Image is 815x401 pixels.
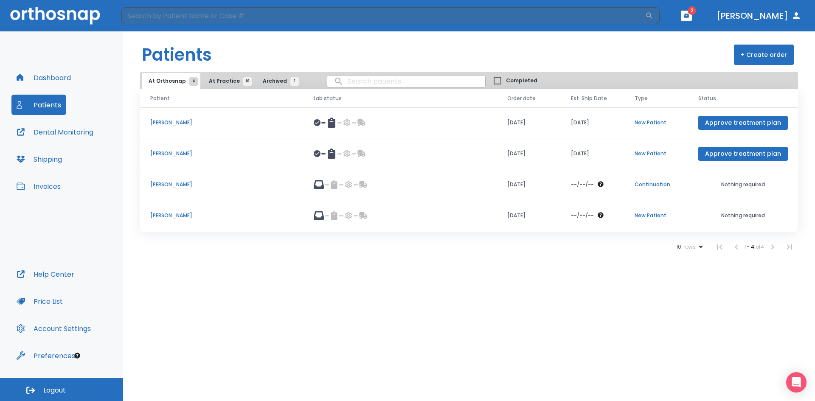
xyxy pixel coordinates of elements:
[150,119,293,126] p: [PERSON_NAME]
[698,147,788,161] button: Approve treatment plan
[11,176,66,196] button: Invoices
[571,212,594,219] p: --/--/--
[243,77,252,86] span: 18
[698,181,788,188] p: Nothing required
[561,138,624,169] td: [DATE]
[150,95,170,102] span: Patient
[676,244,681,250] span: 10
[571,181,594,188] p: --/--/--
[11,264,79,284] button: Help Center
[571,212,614,219] div: The date will be available after approving treatment plan
[698,116,788,130] button: Approve treatment plan
[11,95,66,115] button: Patients
[150,212,293,219] p: [PERSON_NAME]
[209,77,247,85] span: At Practice
[786,372,807,393] div: Open Intercom Messenger
[698,95,716,102] span: Status
[11,122,98,142] button: Dental Monitoring
[290,77,299,86] span: 1
[142,42,212,67] h1: Patients
[121,7,645,24] input: Search by Patient Name or Case #
[43,386,66,395] span: Logout
[149,77,194,85] span: At Orthosnap
[11,67,76,88] button: Dashboard
[635,212,678,219] p: New Patient
[635,181,678,188] p: Continuation
[189,77,198,86] span: 4
[497,200,561,231] td: [DATE]
[497,169,561,200] td: [DATE]
[571,95,607,102] span: Est. Ship Date
[263,77,295,85] span: Archived
[635,95,648,102] span: Type
[11,291,68,311] button: Price List
[314,95,342,102] span: Lab status
[506,77,537,84] span: Completed
[497,107,561,138] td: [DATE]
[11,318,96,339] button: Account Settings
[150,181,293,188] p: [PERSON_NAME]
[681,244,696,250] span: rows
[745,243,756,250] span: 1 - 4
[11,345,80,366] button: Preferences
[10,7,100,24] img: Orthosnap
[150,150,293,157] p: [PERSON_NAME]
[327,73,485,90] input: search
[713,8,805,23] button: [PERSON_NAME]
[734,45,794,65] button: + Create order
[497,138,561,169] td: [DATE]
[11,149,67,169] button: Shipping
[507,95,536,102] span: Order date
[142,73,303,89] div: tabs
[635,150,678,157] p: New Patient
[571,181,614,188] div: The date will be available after approving treatment plan
[756,243,764,250] span: of 4
[698,212,788,219] p: Nothing required
[635,119,678,126] p: New Patient
[561,107,624,138] td: [DATE]
[688,6,696,15] span: 2
[73,352,81,359] div: Tooltip anchor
